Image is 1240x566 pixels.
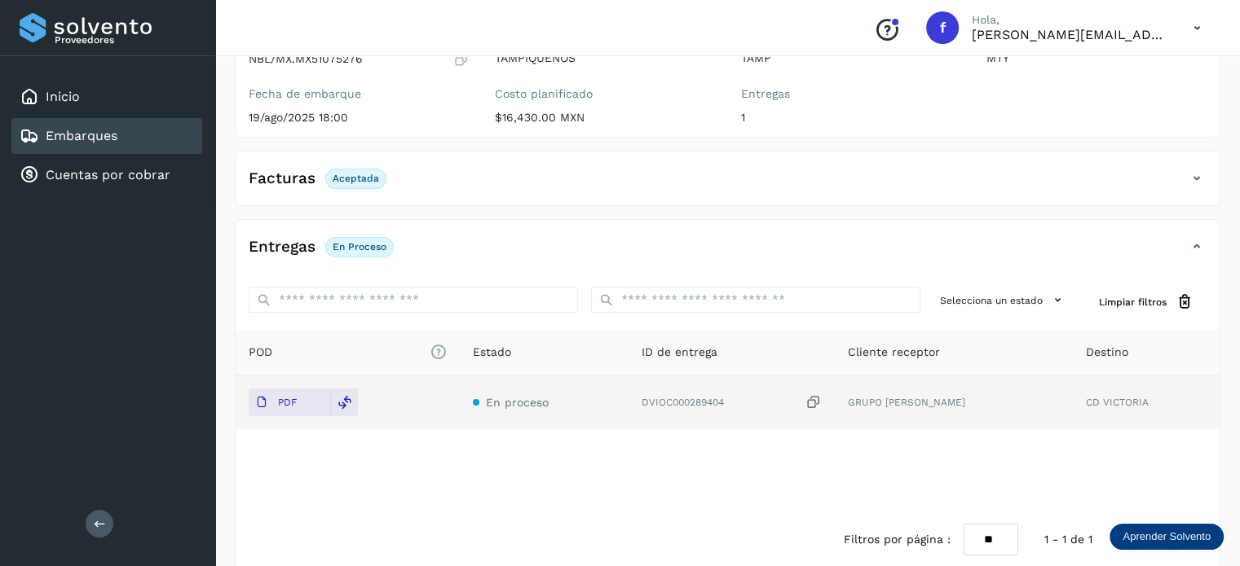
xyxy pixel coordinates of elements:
p: $16,430.00 MXN [495,111,715,125]
label: Entregas [741,87,961,101]
p: PDF [278,397,297,408]
div: Inicio [11,79,202,115]
span: 1 - 1 de 1 [1044,531,1092,548]
label: Fecha de embarque [249,87,469,101]
span: Destino [1086,344,1128,361]
a: Inicio [46,89,80,104]
p: Aceptada [333,173,379,184]
label: Costo planificado [495,87,715,101]
div: DVIOC000289404 [642,394,822,411]
p: Aprender Solvento [1123,530,1211,543]
div: Reemplazar POD [330,388,358,416]
p: En proceso [333,241,386,252]
h4: Facturas [249,169,316,188]
p: NBL/MX.MX51075276 [249,52,363,66]
p: MTY [986,51,1207,65]
div: Aprender Solvento [1110,524,1224,550]
span: Estado [473,344,511,361]
span: ID de entrega [642,344,717,361]
a: Embarques [46,128,117,143]
span: Limpiar filtros [1099,295,1167,309]
div: Embarques [11,118,202,154]
p: TAMP [741,51,961,65]
div: EntregasEn proceso [236,233,1220,274]
button: PDF [249,388,330,416]
p: 19/ago/2025 18:00 [249,111,469,125]
span: Cliente receptor [848,344,940,361]
td: CD VICTORIA [1073,375,1220,429]
span: Filtros por página : [844,531,951,548]
button: Limpiar filtros [1086,287,1207,317]
div: FacturasAceptada [236,165,1220,205]
p: Proveedores [55,34,196,46]
p: 1 [741,111,961,125]
p: flor.compean@gruporeyes.com.mx [972,27,1167,42]
p: TAMPIQUEÑOS [495,51,715,65]
a: Cuentas por cobrar [46,167,170,182]
div: Cuentas por cobrar [11,157,202,193]
h4: Entregas [249,238,316,257]
button: Selecciona un estado [933,287,1073,314]
span: En proceso [486,396,549,409]
span: POD [249,344,447,361]
p: Hola, [972,13,1167,27]
td: GRUPO [PERSON_NAME] [835,375,1072,429]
